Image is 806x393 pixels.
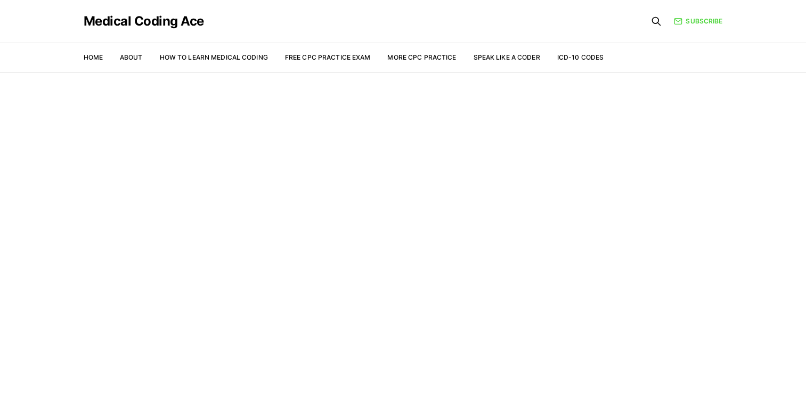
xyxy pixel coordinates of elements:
a: About [120,53,143,61]
a: More CPC Practice [387,53,456,61]
a: Medical Coding Ace [84,15,204,28]
a: How to Learn Medical Coding [160,53,268,61]
a: Subscribe [674,17,722,26]
a: Home [84,53,103,61]
a: ICD-10 Codes [557,53,604,61]
a: Free CPC Practice Exam [285,53,371,61]
a: Speak Like a Coder [474,53,540,61]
